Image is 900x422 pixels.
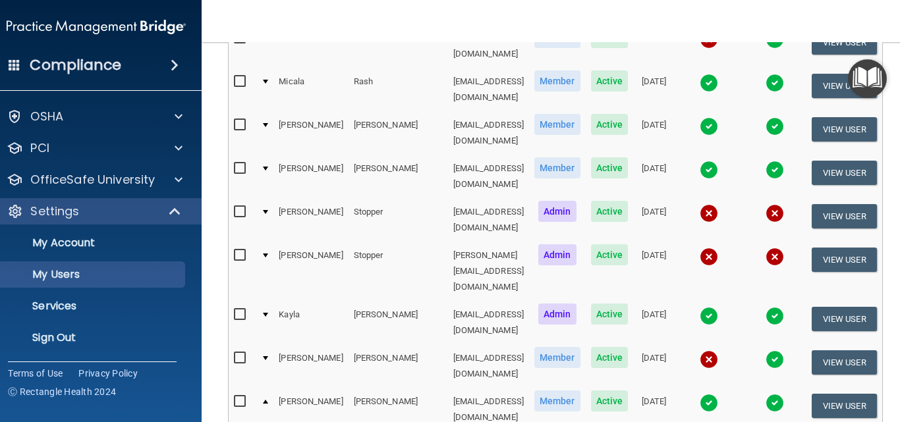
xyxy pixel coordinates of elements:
[538,201,577,222] span: Admin
[349,344,448,388] td: [PERSON_NAME]
[349,24,448,68] td: [PERSON_NAME]
[766,74,784,92] img: tick.e7d51cea.svg
[448,301,530,344] td: [EMAIL_ADDRESS][DOMAIN_NAME]
[273,24,348,68] td: [PERSON_NAME]
[8,367,63,380] a: Terms of Use
[812,204,877,228] button: View User
[633,198,675,242] td: [DATE]
[534,390,580,411] span: Member
[633,155,675,198] td: [DATE]
[766,117,784,136] img: tick.e7d51cea.svg
[349,301,448,344] td: [PERSON_NAME]
[591,114,629,135] span: Active
[591,303,629,325] span: Active
[273,301,348,344] td: Kayla
[812,30,877,55] button: View User
[349,111,448,155] td: [PERSON_NAME]
[591,390,629,411] span: Active
[812,248,877,272] button: View User
[534,70,580,92] span: Member
[812,161,877,185] button: View User
[834,331,884,381] iframe: Drift Widget Chat Controller
[349,198,448,242] td: Stopper
[448,344,530,388] td: [EMAIL_ADDRESS][DOMAIN_NAME]
[591,347,629,368] span: Active
[591,157,629,178] span: Active
[7,172,183,188] a: OfficeSafe University
[8,385,116,398] span: Ⓒ Rectangle Health 2024
[700,248,718,266] img: cross.ca9f0e7f.svg
[30,140,49,156] p: PCI
[7,203,182,219] a: Settings
[591,70,629,92] span: Active
[700,161,718,179] img: tick.e7d51cea.svg
[30,172,155,188] p: OfficeSafe University
[766,248,784,266] img: cross.ca9f0e7f.svg
[448,242,530,301] td: [PERSON_NAME][EMAIL_ADDRESS][DOMAIN_NAME]
[448,68,530,111] td: [EMAIL_ADDRESS][DOMAIN_NAME]
[812,394,877,418] button: View User
[633,301,675,344] td: [DATE]
[633,111,675,155] td: [DATE]
[633,242,675,301] td: [DATE]
[700,117,718,136] img: tick.e7d51cea.svg
[78,367,138,380] a: Privacy Policy
[848,59,887,98] button: Open Resource Center
[30,56,121,74] h4: Compliance
[538,244,577,265] span: Admin
[812,350,877,375] button: View User
[349,155,448,198] td: [PERSON_NAME]
[700,394,718,412] img: tick.e7d51cea.svg
[591,201,629,222] span: Active
[766,350,784,369] img: tick.e7d51cea.svg
[812,117,877,142] button: View User
[448,155,530,198] td: [EMAIL_ADDRESS][DOMAIN_NAME]
[349,242,448,301] td: Stopper
[766,394,784,412] img: tick.e7d51cea.svg
[273,344,348,388] td: [PERSON_NAME]
[700,350,718,369] img: cross.ca9f0e7f.svg
[7,109,183,124] a: OSHA
[700,307,718,325] img: tick.e7d51cea.svg
[766,307,784,325] img: tick.e7d51cea.svg
[534,114,580,135] span: Member
[273,111,348,155] td: [PERSON_NAME]
[812,307,877,331] button: View User
[7,140,183,156] a: PCI
[448,24,530,68] td: [EMAIL_ADDRESS][DOMAIN_NAME]
[700,204,718,223] img: cross.ca9f0e7f.svg
[273,198,348,242] td: [PERSON_NAME]
[273,242,348,301] td: [PERSON_NAME]
[7,14,186,40] img: PMB logo
[812,74,877,98] button: View User
[766,204,784,223] img: cross.ca9f0e7f.svg
[766,161,784,179] img: tick.e7d51cea.svg
[30,109,63,124] p: OSHA
[534,347,580,368] span: Member
[633,68,675,111] td: [DATE]
[273,68,348,111] td: Micala
[633,24,675,68] td: [DATE]
[273,155,348,198] td: [PERSON_NAME]
[349,68,448,111] td: Rash
[448,198,530,242] td: [EMAIL_ADDRESS][DOMAIN_NAME]
[534,157,580,178] span: Member
[448,111,530,155] td: [EMAIL_ADDRESS][DOMAIN_NAME]
[30,203,79,219] p: Settings
[633,344,675,388] td: [DATE]
[700,74,718,92] img: tick.e7d51cea.svg
[538,303,577,325] span: Admin
[591,244,629,265] span: Active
